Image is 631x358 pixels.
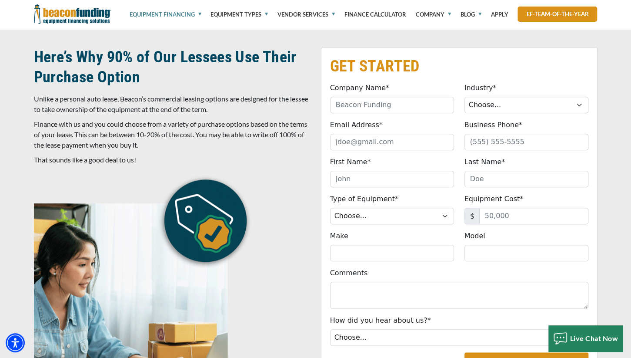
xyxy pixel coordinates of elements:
[330,97,454,113] input: Beacon Funding
[330,120,383,130] label: Email Address*
[464,134,588,150] input: (555) 555-5555
[464,208,480,224] span: $
[464,83,497,93] label: Industry*
[464,171,588,187] input: Doe
[464,231,485,241] label: Model
[6,333,25,352] div: Accessibility Menu
[479,208,588,224] input: 50,000
[330,83,389,93] label: Company Name*
[330,231,348,241] label: Make
[34,119,310,150] p: Finance with us and you could choose from a variety of purchase options based on the terms of you...
[570,334,618,342] span: Live Chat Now
[330,56,588,76] h2: GET STARTED
[330,171,454,187] input: John
[464,120,522,130] label: Business Phone*
[330,315,431,326] label: How did you hear about us?*
[548,325,623,351] button: Live Chat Now
[330,157,371,167] label: First Name*
[517,7,597,22] a: ef-team-of-the-year
[330,268,368,278] label: Comments
[34,94,310,115] p: Unlike a personal auto lease, Beacon’s commercial leasing options are designed for the lessee to ...
[464,194,524,204] label: Equipment Cost*
[464,157,505,167] label: Last Name*
[330,134,454,150] input: jdoe@gmail.com
[34,155,310,165] p: That sounds like a good deal to us!
[34,47,310,87] h2: Here’s Why 90% of Our Lessees Use Their Purchase Option
[330,194,398,204] label: Type of Equipment*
